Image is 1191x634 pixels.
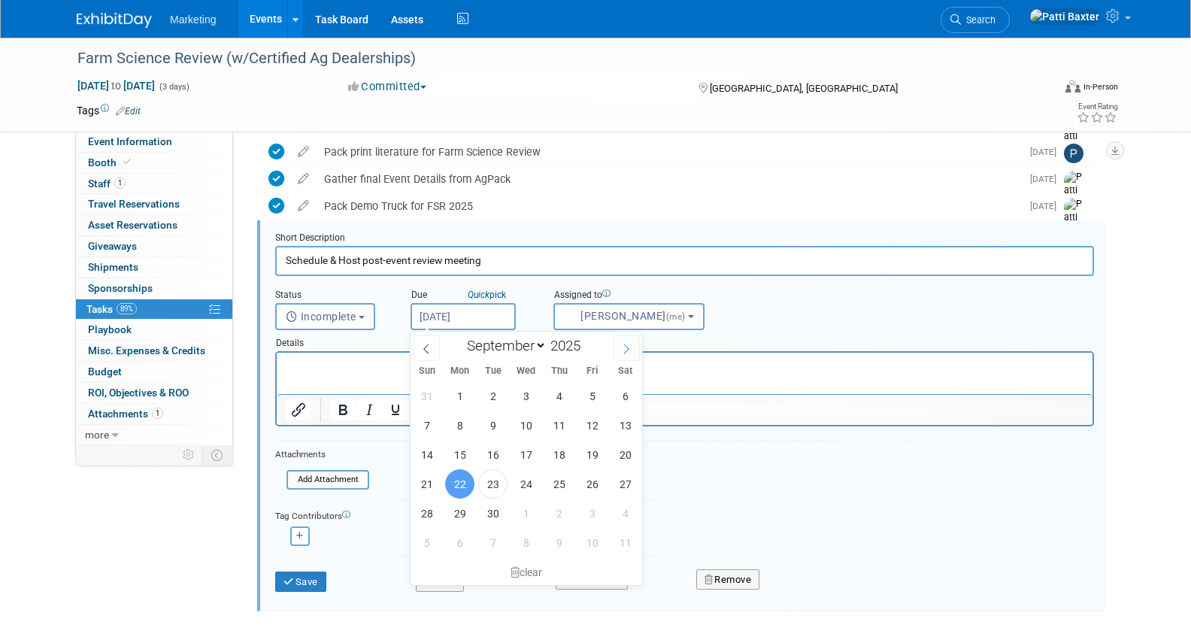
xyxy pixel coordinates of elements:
span: September 19, 2025 [577,440,607,469]
span: [DATE] [1030,201,1064,211]
div: Event Rating [1077,103,1117,111]
div: clear [411,560,642,585]
a: Asset Reservations [76,215,232,235]
a: edit [290,199,317,213]
a: more [76,425,232,445]
div: Pack print literature for Farm Science Review [317,139,1021,165]
span: September 2, 2025 [478,381,508,411]
span: Event Information [88,135,172,147]
span: Fri [576,366,609,376]
span: Misc. Expenses & Credits [88,344,205,356]
span: ROI, Objectives & ROO [88,387,189,399]
span: Staff [88,177,126,190]
i: Quick [468,290,489,300]
iframe: Rich Text Area [277,353,1093,394]
span: [DATE] [DATE] [77,79,156,93]
a: Shipments [76,257,232,278]
span: October 5, 2025 [412,528,441,557]
span: Shipments [88,261,138,273]
img: Patti Baxter [1064,198,1086,251]
span: October 10, 2025 [577,528,607,557]
span: Marketing [170,14,216,26]
span: (me) [666,311,686,322]
span: Incomplete [286,311,356,323]
button: [PERSON_NAME](me) [553,303,705,330]
span: Attachments [88,408,163,420]
span: (3 days) [158,82,189,92]
span: September 13, 2025 [611,411,640,440]
span: Booth [88,156,134,168]
span: September 21, 2025 [412,469,441,499]
button: Insert/edit link [286,399,311,420]
span: to [109,80,123,92]
span: September 4, 2025 [544,381,574,411]
span: September 17, 2025 [511,440,541,469]
span: October 7, 2025 [478,528,508,557]
td: Toggle Event Tabs [202,445,233,465]
span: Sun [411,366,444,376]
span: October 11, 2025 [611,528,640,557]
span: Tue [477,366,510,376]
div: Assigned to [553,289,741,303]
span: Sat [609,366,642,376]
div: Status [275,289,388,303]
a: Attachments1 [76,404,232,424]
button: Italic [356,399,382,420]
span: October 1, 2025 [511,499,541,528]
span: October 2, 2025 [544,499,574,528]
input: Due Date [411,303,516,330]
span: September 9, 2025 [478,411,508,440]
span: September 7, 2025 [412,411,441,440]
button: Incomplete [275,303,375,330]
span: Sponsorships [88,282,153,294]
td: Personalize Event Tab Strip [176,445,202,465]
span: Travel Reservations [88,198,180,210]
span: [DATE] [1030,147,1064,157]
span: September 16, 2025 [478,440,508,469]
span: September 11, 2025 [544,411,574,440]
a: Event Information [76,132,232,152]
div: Farm Science Review (w/Certified Ag Dealerships) [72,45,1029,72]
a: Search [941,7,1010,33]
span: October 6, 2025 [445,528,474,557]
span: September 25, 2025 [544,469,574,499]
div: Pack Demo Truck for FSR 2025 [317,193,1021,219]
div: Event Format [963,78,1118,101]
button: Committed [343,79,432,95]
span: September 27, 2025 [611,469,640,499]
input: Year [547,337,592,354]
a: Quickpick [465,289,509,301]
input: Name of task or a short description [275,246,1094,275]
button: Underline [383,399,408,420]
span: 1 [152,408,163,419]
a: Booth [76,153,232,173]
div: In-Person [1083,81,1118,93]
span: 1 [114,177,126,189]
img: Patti Baxter [1064,171,1086,224]
span: Budget [88,366,122,378]
span: September 18, 2025 [544,440,574,469]
span: more [85,429,109,441]
span: September 29, 2025 [445,499,474,528]
span: September 20, 2025 [611,440,640,469]
img: Format-Inperson.png [1065,80,1080,93]
a: Misc. Expenses & Credits [76,341,232,361]
a: Staff1 [76,174,232,194]
div: Tag Contributors [275,507,1094,523]
span: October 4, 2025 [611,499,640,528]
span: September 1, 2025 [445,381,474,411]
a: Travel Reservations [76,194,232,214]
span: September 26, 2025 [577,469,607,499]
button: Save [275,572,326,593]
span: 89% [117,303,137,314]
span: September 24, 2025 [511,469,541,499]
a: edit [290,172,317,186]
button: Remove [696,569,760,590]
span: October 9, 2025 [544,528,574,557]
span: September 30, 2025 [478,499,508,528]
span: September 5, 2025 [577,381,607,411]
span: September 8, 2025 [445,411,474,440]
a: Giveaways [76,236,232,256]
span: September 28, 2025 [412,499,441,528]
